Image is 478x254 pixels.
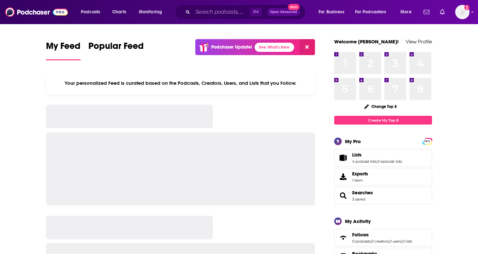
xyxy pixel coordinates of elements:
[270,10,297,14] span: Open Advanced
[352,152,362,158] span: Lists
[389,239,402,244] a: 0 users
[352,171,368,177] span: Exports
[345,138,361,144] div: My Pro
[352,239,371,244] a: 0 podcasts
[345,218,371,224] div: My Activity
[352,232,369,238] span: Follows
[112,7,126,17] span: Charts
[334,168,432,186] a: Exports
[371,239,389,244] a: 0 creators
[455,5,470,19] span: Logged in as ncannella
[355,7,386,17] span: For Podcasters
[421,7,432,18] a: Show notifications dropdown
[402,239,412,244] a: 0 lists
[88,40,144,55] span: Popular Feed
[423,139,431,143] a: PRO
[464,5,470,10] svg: Add a profile image
[351,7,396,17] button: open menu
[288,4,300,10] span: New
[193,7,250,17] input: Search podcasts, credits, & more...
[336,233,350,242] a: Follows
[437,7,447,18] a: Show notifications dropdown
[423,139,431,144] span: PRO
[377,159,402,164] a: 0 episode lists
[334,38,399,45] a: Welcome [PERSON_NAME]!
[250,8,262,16] span: ⌘ K
[352,159,377,164] a: 4 podcast lists
[400,7,411,17] span: More
[336,191,350,200] a: Searches
[396,7,420,17] button: open menu
[352,190,373,196] a: Searches
[352,197,365,202] a: 3 saved
[406,38,432,45] a: View Profile
[455,5,470,19] img: User Profile
[139,7,162,17] span: Monitoring
[334,229,432,247] span: Follows
[352,232,412,238] a: Follows
[319,7,344,17] span: For Business
[108,7,130,17] a: Charts
[352,178,368,183] span: 1 item
[134,7,171,17] button: open menu
[255,43,294,52] a: See What's New
[360,102,401,111] button: Change Top 8
[334,149,432,167] span: Lists
[336,153,350,162] a: Lists
[46,40,81,55] span: My Feed
[88,40,144,60] a: Popular Feed
[336,172,350,181] span: Exports
[211,44,252,50] p: Podchaser Update!
[5,6,68,18] img: Podchaser - Follow, Share and Rate Podcasts
[267,8,300,16] button: Open AdvancedNew
[46,40,81,60] a: My Feed
[81,7,100,17] span: Podcasts
[314,7,352,17] button: open menu
[334,116,432,125] a: Create My Top 8
[76,7,109,17] button: open menu
[455,5,470,19] button: Show profile menu
[46,72,315,94] div: Your personalized Feed is curated based on the Podcasts, Creators, Users, and Lists that you Follow.
[334,187,432,204] span: Searches
[352,152,402,158] a: Lists
[181,5,312,20] div: Search podcasts, credits, & more...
